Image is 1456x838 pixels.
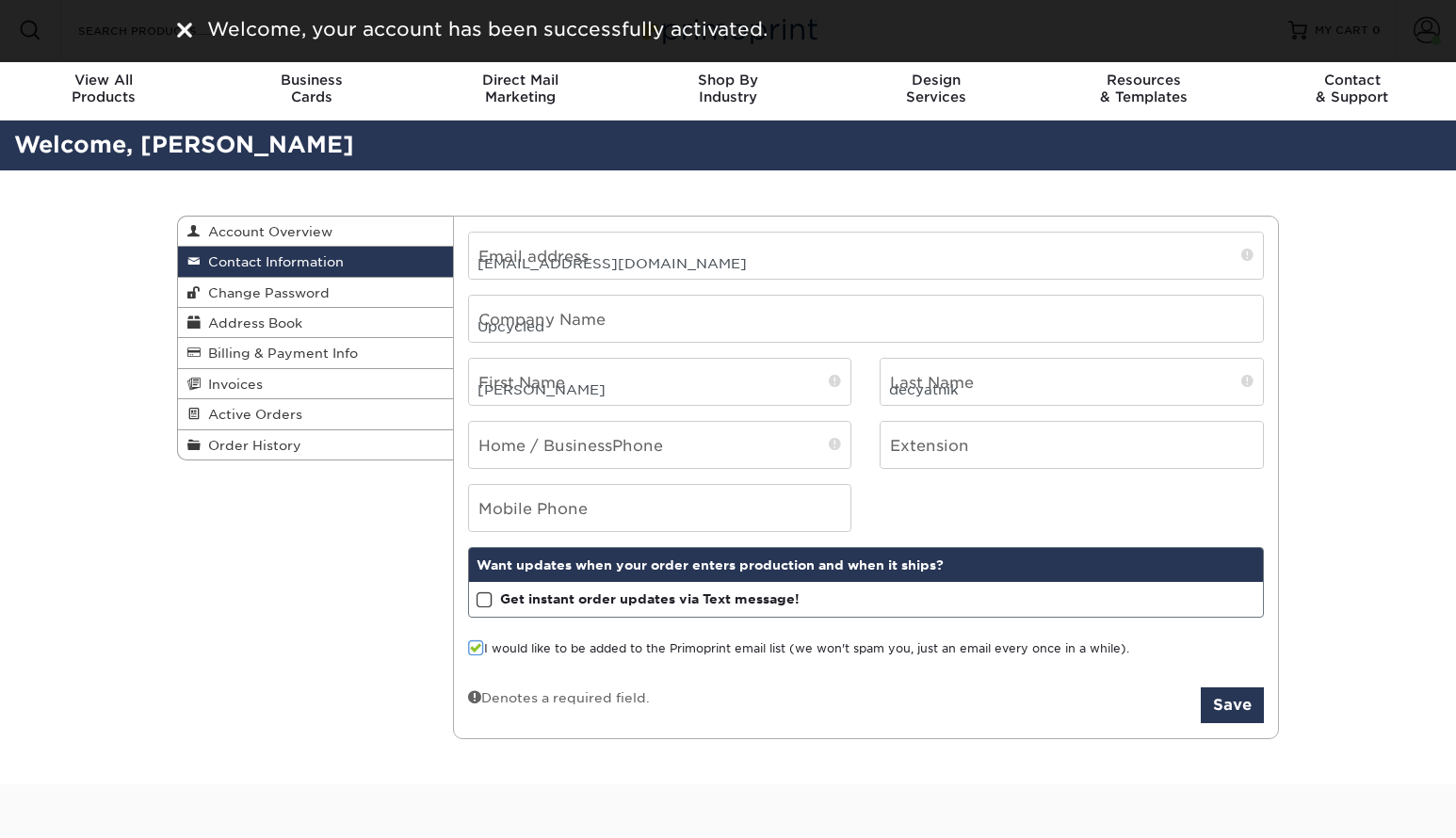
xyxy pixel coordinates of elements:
a: Address Book [178,308,453,338]
a: Shop ByIndustry [624,60,833,121]
span: Business [208,72,416,89]
a: Contact Information [178,247,453,277]
a: Change Password [178,278,453,308]
span: Active Orders [201,407,302,422]
a: Invoices [178,369,453,399]
a: Active Orders [178,399,453,429]
div: Cards [208,72,416,105]
div: Want updates when your order enters production and when it ships? [469,548,1264,582]
span: Order History [201,438,301,453]
span: Welcome, your account has been successfully activated. [207,18,768,40]
strong: Get instant order updates via Text message! [500,591,800,606]
span: Contact [1248,72,1456,89]
span: Address Book [201,315,302,330]
div: & Templates [1040,72,1248,105]
div: Industry [624,72,833,105]
a: Contact& Support [1248,60,1456,121]
iframe: Google Customer Reviews [5,781,160,831]
a: DesignServices [832,60,1040,121]
button: Save [1201,687,1264,723]
a: Direct MailMarketing [416,60,624,121]
span: Account Overview [201,224,332,239]
span: Billing & Payment Info [201,346,358,361]
a: Account Overview [178,217,453,247]
span: Invoices [201,377,263,392]
a: Billing & Payment Info [178,338,453,368]
a: Resources& Templates [1040,60,1248,121]
div: & Support [1248,72,1456,105]
span: Shop By [624,72,833,89]
div: Services [832,72,1040,105]
label: I would like to be added to the Primoprint email list (we won't spam you, just an email every onc... [468,640,1129,658]
span: Change Password [201,285,330,300]
a: BusinessCards [208,60,416,121]
a: Order History [178,430,453,459]
div: Marketing [416,72,624,105]
span: Resources [1040,72,1248,89]
span: Design [832,72,1040,89]
span: Direct Mail [416,72,624,89]
span: Contact Information [201,254,344,269]
img: close [177,23,192,38]
div: Denotes a required field. [468,687,650,707]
